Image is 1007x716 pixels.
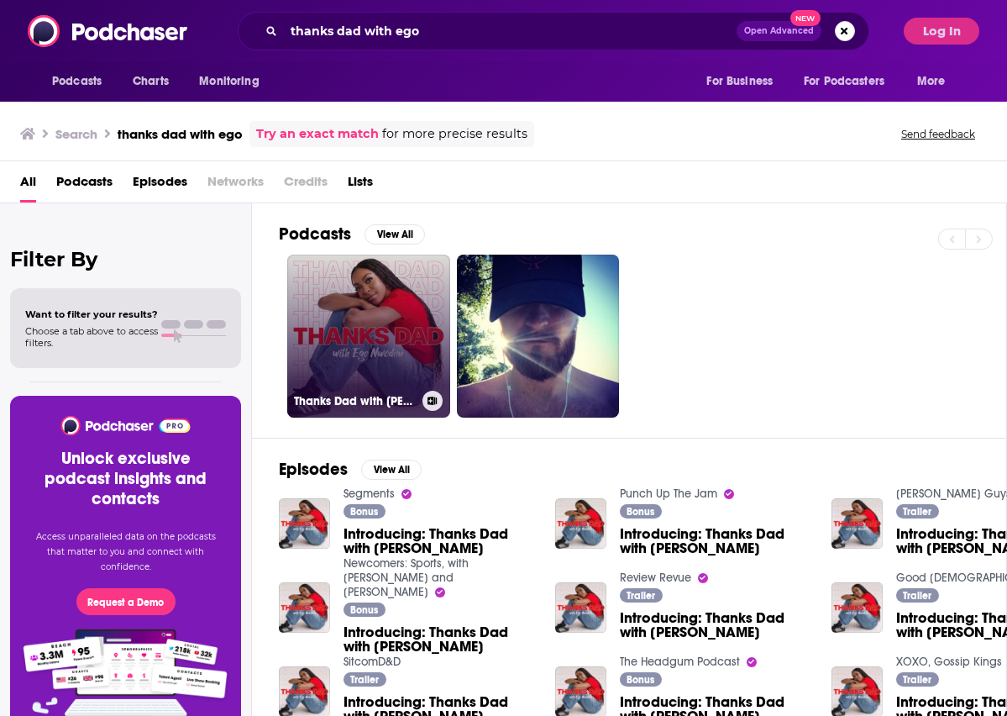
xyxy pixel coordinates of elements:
span: Monitoring [199,70,259,93]
button: open menu [793,66,909,97]
span: Introducing: Thanks Dad with [PERSON_NAME] [344,625,535,654]
span: Bonus [627,507,654,517]
input: Search podcasts, credits, & more... [284,18,737,45]
a: Punch Up The Jam [620,487,717,501]
a: Podcasts [56,168,113,203]
h2: Filter By [10,247,241,271]
button: Request a Demo [76,588,176,615]
img: Introducing: Thanks Dad with Ego Nwodim [279,582,330,634]
a: XOXO, Gossip Kings [896,655,1002,669]
span: Trailer [903,591,931,601]
img: Podchaser - Follow, Share and Rate Podcasts [28,15,189,47]
h3: thanks dad with ego [118,126,243,142]
button: Open AdvancedNew [737,21,821,41]
img: Podchaser - Follow, Share and Rate Podcasts [60,416,191,435]
span: Bonus [627,675,654,685]
img: Introducing: Thanks Dad with Ego Nwodim [555,582,606,634]
button: Send feedback [896,127,980,141]
h3: Unlock exclusive podcast insights and contacts [30,449,221,509]
a: Segments [344,487,395,501]
span: Networks [207,168,264,203]
button: Log In [904,18,979,45]
img: Introducing: Thanks Dad with Ego Nwodim [831,582,883,634]
button: open menu [187,66,281,97]
a: Introducing: Thanks Dad with Ego Nwodim [344,527,535,555]
span: Introducing: Thanks Dad with [PERSON_NAME] [620,527,811,555]
button: View All [361,460,422,480]
img: Introducing: Thanks Dad with Ego Nwodim [831,498,883,550]
button: View All [365,224,425,245]
span: More [917,70,946,93]
span: Podcasts [52,70,102,93]
span: Trailer [350,675,379,685]
span: Open Advanced [744,27,814,35]
a: EpisodesView All [279,459,422,480]
a: Episodes [133,168,187,203]
span: Trailer [903,507,931,517]
button: open menu [40,66,123,97]
a: All [20,168,36,203]
span: Choose a tab above to access filters. [25,325,158,349]
h2: Podcasts [279,224,351,245]
a: Charts [122,66,179,97]
a: The Headgum Podcast [620,655,740,669]
a: Try an exact match [256,124,379,144]
a: SitcomD&D [344,655,401,669]
h3: Thanks Dad with [PERSON_NAME] [294,394,416,408]
span: Want to filter your results? [25,308,158,320]
span: Introducing: Thanks Dad with [PERSON_NAME] [344,527,535,555]
span: for more precise results [382,124,527,144]
span: For Podcasters [804,70,884,93]
img: Introducing: Thanks Dad with Ego Nwodim [279,498,330,550]
a: Thanks Dad with [PERSON_NAME] [287,255,450,418]
h3: Search [55,126,97,142]
img: Introducing: Thanks Dad with Ego Nwodim [555,498,606,550]
span: Introducing: Thanks Dad with [PERSON_NAME] [620,611,811,640]
a: Introducing: Thanks Dad with Ego Nwodim [620,611,811,640]
span: Bonus [350,605,378,615]
span: For Business [706,70,773,93]
span: Trailer [903,675,931,685]
div: Search podcasts, credits, & more... [238,12,869,50]
a: Introducing: Thanks Dad with Ego Nwodim [620,527,811,555]
a: Review Revue [620,571,691,585]
span: Trailer [627,591,655,601]
span: New [790,10,821,26]
a: PodcastsView All [279,224,425,245]
a: Lists [348,168,373,203]
a: Introducing: Thanks Dad with Ego Nwodim [344,625,535,654]
span: Charts [133,70,169,93]
h2: Episodes [279,459,348,480]
button: open menu [695,66,794,97]
span: Credits [284,168,328,203]
button: open menu [905,66,967,97]
p: Access unparalleled data on the podcasts that matter to you and connect with confidence. [30,529,221,575]
span: Bonus [350,507,378,517]
a: Newcomers: Sports, with Nicole Byer and Lauren Lapkus [344,556,469,599]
